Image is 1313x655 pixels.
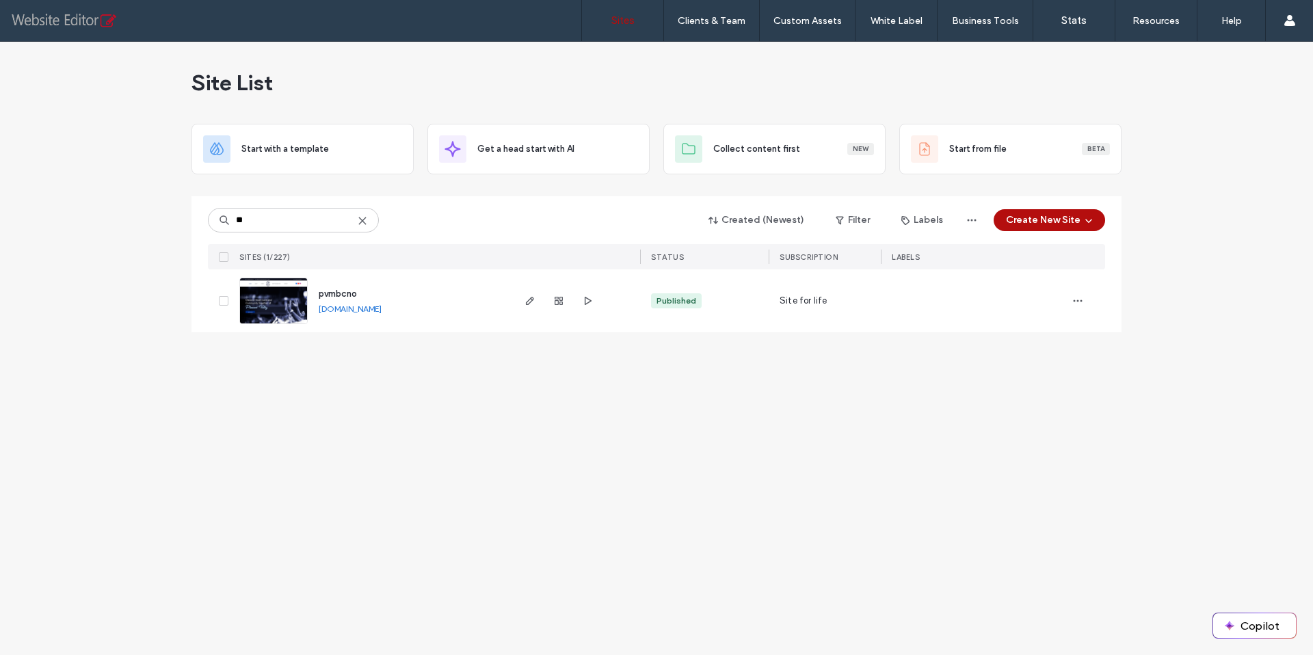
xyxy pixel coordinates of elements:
span: Get a head start with AI [477,142,574,156]
span: Start with a template [241,142,329,156]
span: LABELS [892,252,920,262]
span: Start from file [949,142,1007,156]
div: Get a head start with AI [427,124,650,174]
button: Copilot [1213,613,1296,638]
label: White Label [871,15,923,27]
span: Site for life [780,294,827,308]
label: Sites [611,14,635,27]
label: Business Tools [952,15,1019,27]
div: New [847,143,874,155]
a: [DOMAIN_NAME] [319,304,382,314]
span: SUBSCRIPTION [780,252,838,262]
label: Clients & Team [678,15,745,27]
div: Published [656,295,696,307]
span: STATUS [651,252,684,262]
label: Help [1221,15,1242,27]
label: Custom Assets [773,15,842,27]
div: Start from fileBeta [899,124,1122,174]
span: Collect content first [713,142,800,156]
label: Resources [1132,15,1180,27]
a: pvmbcno [319,289,357,299]
button: Filter [822,209,884,231]
span: Site List [191,69,273,96]
label: Stats [1061,14,1087,27]
div: Collect content firstNew [663,124,886,174]
span: SITES (1/227) [239,252,291,262]
button: Created (Newest) [697,209,817,231]
div: Beta [1082,143,1110,155]
div: Start with a template [191,124,414,174]
button: Create New Site [994,209,1105,231]
button: Labels [889,209,955,231]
